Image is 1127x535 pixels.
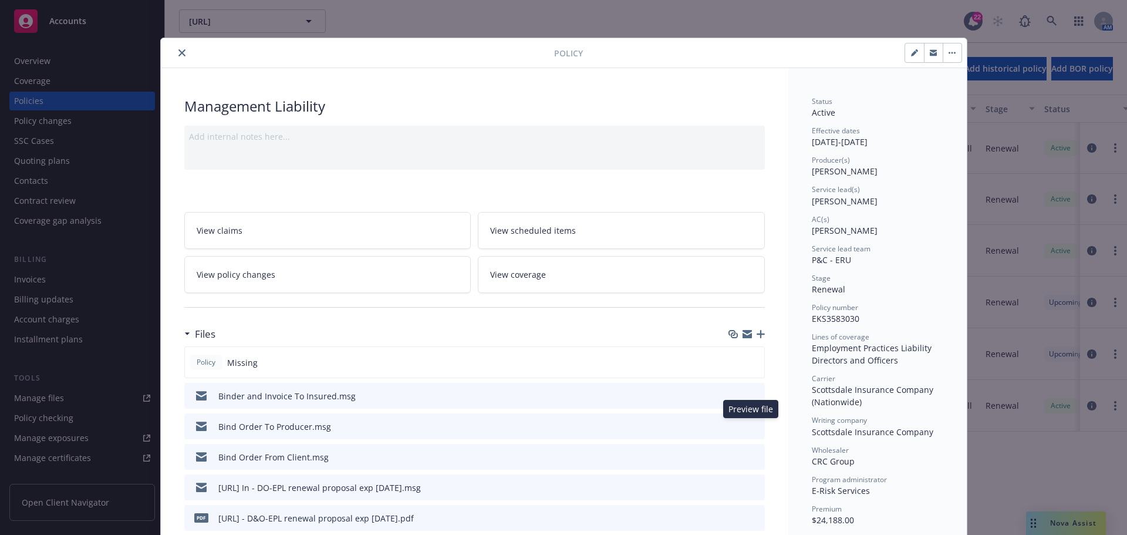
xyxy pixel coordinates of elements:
span: Producer(s) [812,155,850,165]
div: Binder and Invoice To Insured.msg [218,390,356,402]
span: Policy [554,47,583,59]
span: Status [812,96,832,106]
div: Preview file [723,400,778,418]
span: Missing [227,356,258,369]
div: [URL] In - DO-EPL renewal proposal exp [DATE].msg [218,482,421,494]
button: download file [731,451,740,463]
a: View coverage [478,256,765,293]
button: download file [731,390,740,402]
span: Policy [194,357,218,368]
span: Service lead team [812,244,870,254]
span: $24,188.00 [812,514,854,526]
span: View scheduled items [490,224,576,237]
div: Files [184,327,215,342]
span: Active [812,107,835,118]
span: View coverage [490,268,546,281]
div: Bind Order To Producer.msg [218,420,331,433]
span: P&C - ERU [812,254,851,265]
button: preview file [750,482,760,494]
a: View scheduled items [478,212,765,249]
a: View policy changes [184,256,471,293]
span: Writing company [812,415,867,425]
span: Wholesaler [812,445,849,455]
span: View claims [197,224,242,237]
div: [DATE] - [DATE] [812,126,943,148]
span: Premium [812,504,842,514]
span: Scottsdale Insurance Company [812,426,933,438]
span: [PERSON_NAME] [812,225,878,236]
span: [PERSON_NAME] [812,166,878,177]
span: Scottsdale Insurance Company (Nationwide) [812,384,936,408]
span: pdf [194,513,208,522]
span: Renewal [812,284,845,295]
span: AC(s) [812,214,829,224]
div: Employment Practices Liability [812,342,943,354]
span: Service lead(s) [812,184,860,194]
div: Add internal notes here... [189,130,760,143]
span: View policy changes [197,268,275,281]
h3: Files [195,327,215,342]
span: Policy number [812,302,858,312]
button: download file [731,420,740,433]
button: preview file [750,451,760,463]
span: Carrier [812,374,835,383]
span: [PERSON_NAME] [812,196,878,207]
span: Lines of coverage [812,332,869,342]
button: download file [731,482,740,494]
div: [URL] - D&O-EPL renewal proposal exp [DATE].pdf [218,512,414,524]
span: CRC Group [812,456,855,467]
span: EKS3583030 [812,313,859,324]
span: Effective dates [812,126,860,136]
span: Stage [812,273,831,283]
button: preview file [750,512,760,524]
button: download file [731,512,740,524]
button: close [175,46,189,60]
div: Management Liability [184,96,765,116]
span: E-Risk Services [812,485,870,496]
button: preview file [750,390,760,402]
a: View claims [184,212,471,249]
div: Directors and Officers [812,354,943,366]
button: preview file [750,420,760,433]
span: Program administrator [812,475,887,484]
div: Bind Order From Client.msg [218,451,329,463]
